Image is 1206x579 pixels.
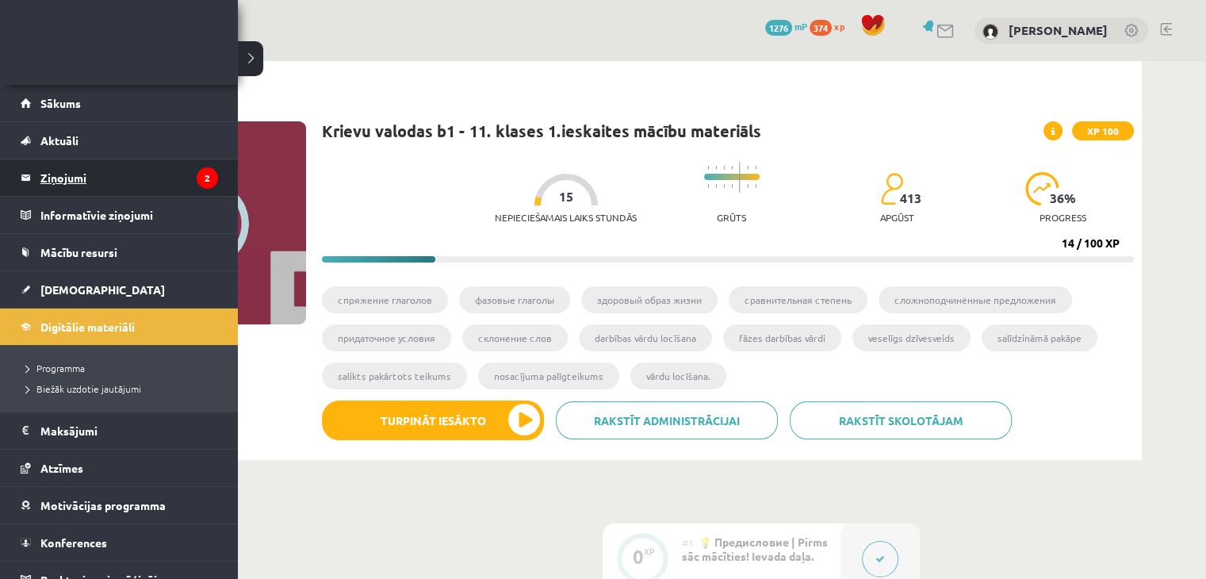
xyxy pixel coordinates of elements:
[322,121,761,140] h1: Krievu valodas b1 - 11. klases 1.ieskaites mācību materiāls
[20,362,85,374] span: Programma
[322,324,451,351] li: придаточное условия
[794,20,807,33] span: mP
[478,362,619,389] li: nosacījuma palīgteikums
[747,166,748,170] img: icon-short-line-57e1e144782c952c97e751825c79c345078a6d821885a25fce030b3d8c18986b.svg
[852,324,971,351] li: veselīgs dzīvesveids
[880,172,903,205] img: students-c634bb4e5e11cddfef0936a35e636f08e4e9abd3cc4e673bd6f9a4125e45ecb1.svg
[322,286,448,313] li: cпряжение глаголов
[495,212,637,223] p: Nepieciešamais laiks stundās
[1009,22,1108,38] a: [PERSON_NAME]
[879,286,1072,313] li: сложноподчинённые предложения
[17,28,144,67] a: Rīgas 1. Tālmācības vidusskola
[20,382,141,395] span: Biežāk uzdotie jautājumi
[322,401,544,440] button: Turpināt iesākto
[40,133,78,148] span: Aktuāli
[21,271,218,308] a: [DEMOGRAPHIC_DATA]
[40,461,83,475] span: Atzīmes
[715,184,717,188] img: icon-short-line-57e1e144782c952c97e751825c79c345078a6d821885a25fce030b3d8c18986b.svg
[682,536,694,549] span: #1
[40,159,218,196] legend: Ziņojumi
[197,167,218,189] i: 2
[707,166,709,170] img: icon-short-line-57e1e144782c952c97e751825c79c345078a6d821885a25fce030b3d8c18986b.svg
[21,234,218,270] a: Mācību resursi
[982,24,998,40] img: Marta Laķe
[810,20,852,33] a: 374 xp
[459,286,570,313] li: фазовые глаголы
[40,245,117,259] span: Mācību resursi
[731,166,733,170] img: icon-short-line-57e1e144782c952c97e751825c79c345078a6d821885a25fce030b3d8c18986b.svg
[462,324,568,351] li: склонение слов
[880,212,914,223] p: apgūst
[21,85,218,121] a: Sākums
[729,286,867,313] li: сравнительная степень
[723,166,725,170] img: icon-short-line-57e1e144782c952c97e751825c79c345078a6d821885a25fce030b3d8c18986b.svg
[755,166,756,170] img: icon-short-line-57e1e144782c952c97e751825c79c345078a6d821885a25fce030b3d8c18986b.svg
[755,184,756,188] img: icon-short-line-57e1e144782c952c97e751825c79c345078a6d821885a25fce030b3d8c18986b.svg
[1050,191,1077,205] span: 36 %
[579,324,712,351] li: darbības vārdu locīšana
[21,122,218,159] a: Aktuāli
[790,401,1012,439] a: Rakstīt skolotājam
[21,450,218,486] a: Atzīmes
[765,20,792,36] span: 1276
[834,20,844,33] span: xp
[739,162,741,193] img: icon-long-line-d9ea69661e0d244f92f715978eff75569469978d946b2353a9bb055b3ed8787d.svg
[40,320,135,334] span: Digitālie materiāli
[40,282,165,297] span: [DEMOGRAPHIC_DATA]
[21,197,218,233] a: Informatīvie ziņojumi
[1039,212,1086,223] p: progress
[1072,121,1134,140] span: XP 100
[40,535,107,550] span: Konferences
[810,20,832,36] span: 374
[40,96,81,110] span: Sākums
[21,412,218,449] a: Maksājumi
[644,547,655,556] div: XP
[1025,172,1059,205] img: icon-progress-161ccf0a02000e728c5f80fcf4c31c7af3da0e1684b2b1d7c360e028c24a22f1.svg
[40,412,218,449] legend: Maksājumi
[556,401,778,439] a: Rakstīt administrācijai
[40,498,166,512] span: Motivācijas programma
[747,184,748,188] img: icon-short-line-57e1e144782c952c97e751825c79c345078a6d821885a25fce030b3d8c18986b.svg
[21,487,218,523] a: Motivācijas programma
[707,184,709,188] img: icon-short-line-57e1e144782c952c97e751825c79c345078a6d821885a25fce030b3d8c18986b.svg
[682,535,828,563] span: 💡 Предисловие | Pirms sāc mācīties! Ievada daļa.
[982,324,1097,351] li: salīdzināmā pakāpe
[715,166,717,170] img: icon-short-line-57e1e144782c952c97e751825c79c345078a6d821885a25fce030b3d8c18986b.svg
[21,309,218,345] a: Digitālie materiāli
[723,324,841,351] li: fāzes darbības vārdi
[20,361,222,375] a: Programma
[322,362,467,389] li: salikts pakārtots teikums
[900,191,921,205] span: 413
[630,362,726,389] li: vārdu locīšana.
[765,20,807,33] a: 1276 mP
[20,382,222,396] a: Biežāk uzdotie jautājumi
[723,184,725,188] img: icon-short-line-57e1e144782c952c97e751825c79c345078a6d821885a25fce030b3d8c18986b.svg
[731,184,733,188] img: icon-short-line-57e1e144782c952c97e751825c79c345078a6d821885a25fce030b3d8c18986b.svg
[633,550,644,564] div: 0
[559,190,573,204] span: 15
[581,286,718,313] li: здоровый образ жизни
[21,524,218,561] a: Konferences
[717,212,746,223] p: Grūts
[21,159,218,196] a: Ziņojumi2
[40,197,218,233] legend: Informatīvie ziņojumi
